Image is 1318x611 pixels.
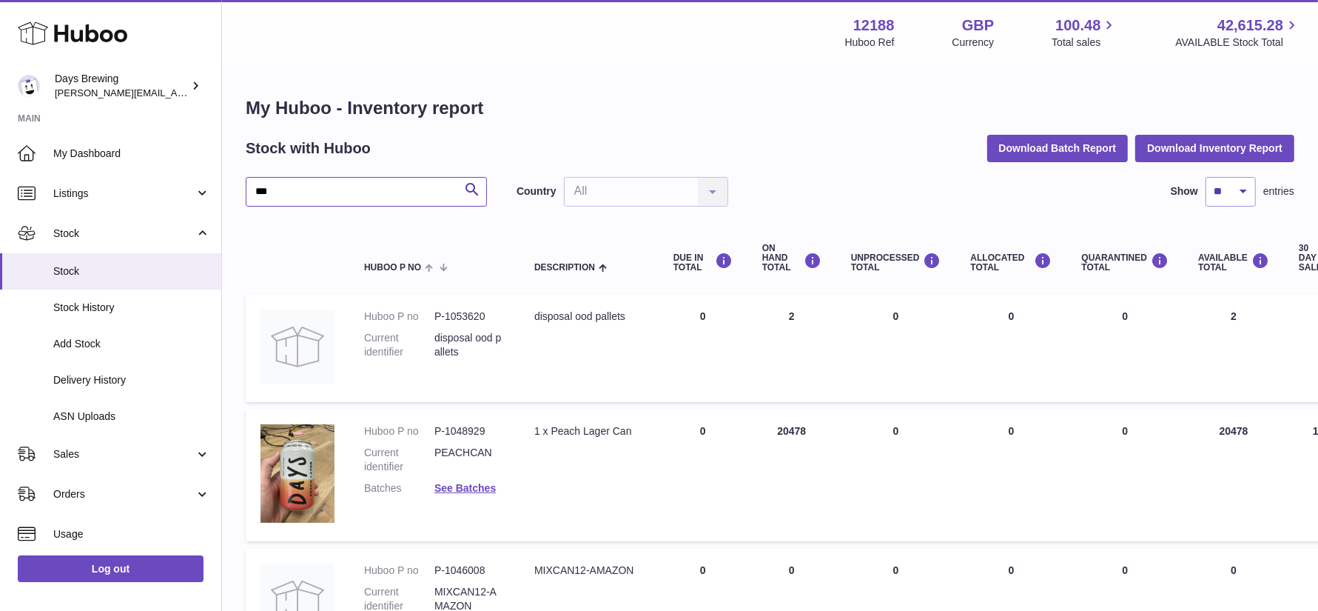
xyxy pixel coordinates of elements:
[434,564,505,578] dd: P-1046008
[845,36,895,50] div: Huboo Ref
[659,295,747,402] td: 0
[1171,184,1198,198] label: Show
[364,263,421,273] span: Huboo P no
[364,564,434,578] dt: Huboo P no
[836,295,956,402] td: 0
[53,227,195,241] span: Stock
[364,424,434,438] dt: Huboo P no
[53,373,210,387] span: Delivery History
[1082,253,1169,273] div: QUARANTINED Total
[747,410,836,541] td: 20478
[956,295,1067,402] td: 0
[53,264,210,278] span: Stock
[962,16,994,36] strong: GBP
[1135,135,1294,161] button: Download Inventory Report
[18,555,204,582] a: Log out
[434,446,505,474] dd: PEACHCAN
[534,263,595,273] span: Description
[853,16,895,36] strong: 12188
[364,481,434,495] dt: Batches
[1122,564,1128,576] span: 0
[53,487,195,501] span: Orders
[534,564,644,578] div: MIXCAN12-AMAZON
[53,410,210,424] span: ASN Uploads
[952,36,995,50] div: Currency
[364,446,434,474] dt: Current identifier
[53,187,195,201] span: Listings
[260,310,334,384] img: product image
[1052,16,1117,50] a: 100.48 Total sales
[434,482,496,494] a: See Batches
[956,410,1067,541] td: 0
[246,138,371,158] h2: Stock with Huboo
[53,527,210,541] span: Usage
[55,72,188,100] div: Days Brewing
[434,310,505,324] dd: P-1053620
[1217,16,1283,36] span: 42,615.28
[53,337,210,351] span: Add Stock
[1122,310,1128,322] span: 0
[364,310,434,324] dt: Huboo P no
[53,447,195,461] span: Sales
[747,295,836,402] td: 2
[971,253,1052,273] div: ALLOCATED Total
[1183,295,1284,402] td: 2
[18,75,40,97] img: greg@daysbrewing.com
[659,410,747,541] td: 0
[1198,253,1269,273] div: AVAILABLE Total
[673,253,733,273] div: DUE IN TOTAL
[534,424,644,438] div: 1 x Peach Lager Can
[534,310,644,324] div: disposal ood pallets
[260,424,334,523] img: product image
[53,301,210,315] span: Stock History
[1052,36,1117,50] span: Total sales
[1183,410,1284,541] td: 20478
[246,96,1294,120] h1: My Huboo - Inventory report
[762,244,821,273] div: ON HAND Total
[55,87,297,99] span: [PERSON_NAME][EMAIL_ADDRESS][DOMAIN_NAME]
[364,331,434,359] dt: Current identifier
[1175,16,1300,50] a: 42,615.28 AVAILABLE Stock Total
[1175,36,1300,50] span: AVAILABLE Stock Total
[836,410,956,541] td: 0
[1122,425,1128,437] span: 0
[517,184,557,198] label: Country
[1055,16,1100,36] span: 100.48
[987,135,1129,161] button: Download Batch Report
[434,424,505,438] dd: P-1048929
[53,147,210,161] span: My Dashboard
[851,253,941,273] div: UNPROCESSED Total
[434,331,505,359] dd: disposal ood pallets
[1263,184,1294,198] span: entries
